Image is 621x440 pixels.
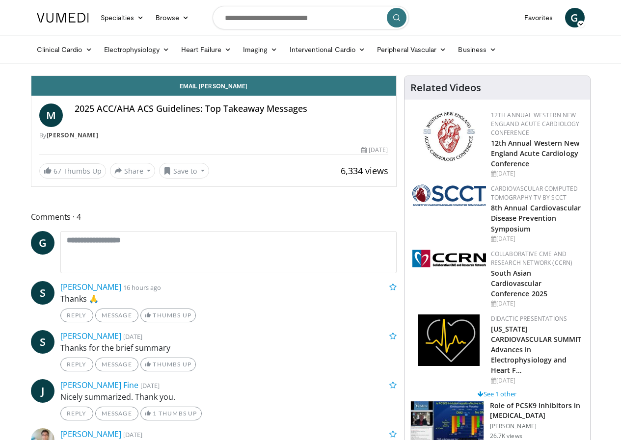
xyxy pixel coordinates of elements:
a: 12th Annual Western New England Acute Cardiology Conference [491,138,579,168]
a: 12th Annual Western New England Acute Cardiology Conference [491,111,580,137]
p: 26.7K views [490,432,522,440]
small: 16 hours ago [123,283,161,292]
a: S [31,281,54,305]
a: [PERSON_NAME] [60,331,121,341]
a: [PERSON_NAME] [60,429,121,440]
p: [PERSON_NAME] [490,422,584,430]
a: Specialties [95,8,150,27]
a: Collaborative CME and Research Network (CCRN) [491,250,573,267]
a: S [31,330,54,354]
a: J [31,379,54,403]
div: By [39,131,388,140]
img: a04ee3ba-8487-4636-b0fb-5e8d268f3737.png.150x105_q85_autocrop_double_scale_upscale_version-0.2.png [412,250,486,267]
img: 0954f259-7907-4053-a817-32a96463ecc8.png.150x105_q85_autocrop_double_scale_upscale_version-0.2.png [422,111,476,162]
div: [DATE] [491,299,582,308]
a: Message [95,358,138,371]
a: [PERSON_NAME] [47,131,99,139]
p: Nicely summarized. Thank you. [60,391,397,403]
a: M [39,104,63,127]
div: Didactic Presentations [491,314,582,323]
button: Save to [159,163,209,179]
a: 8th Annual Cardiovascular Disease Prevention Symposium [491,203,581,233]
a: South Asian Cardiovascular Conference 2025 [491,268,548,298]
span: 67 [54,166,61,176]
div: [DATE] [361,146,388,155]
a: Clinical Cardio [31,40,98,59]
h4: 2025 ACC/AHA ACS Guidelines: Top Takeaway Messages [75,104,388,114]
img: 51a70120-4f25-49cc-93a4-67582377e75f.png.150x105_q85_autocrop_double_scale_upscale_version-0.2.png [412,184,486,206]
a: Message [95,407,138,420]
a: 1 Thumbs Up [140,407,202,420]
a: Business [452,40,502,59]
a: Interventional Cardio [284,40,372,59]
a: Browse [150,8,195,27]
div: [DATE] [491,376,582,385]
span: 6,334 views [341,165,388,177]
span: 1 [153,410,157,417]
img: 1860aa7a-ba06-47e3-81a4-3dc728c2b4cf.png.150x105_q85_autocrop_double_scale_upscale_version-0.2.png [418,314,480,366]
a: [PERSON_NAME] [60,282,121,292]
h4: Related Videos [410,82,481,94]
a: Thumbs Up [140,358,196,371]
small: [DATE] [123,332,142,341]
div: [DATE] [491,169,582,178]
button: Share [110,163,156,179]
a: G [565,8,585,27]
a: Electrophysiology [98,40,175,59]
span: Comments 4 [31,210,397,223]
div: [DATE] [491,234,582,243]
input: Search topics, interventions [213,6,409,29]
a: [PERSON_NAME] Fine [60,380,138,390]
a: Email [PERSON_NAME] [31,76,396,96]
p: Thanks for the brief summary [60,342,397,354]
a: See 1 other [478,389,516,398]
a: 67 Thumbs Up [39,163,106,179]
small: [DATE] [123,430,142,439]
a: G [31,231,54,255]
a: Cardiovascular Computed Tomography TV by SCCT [491,184,578,202]
a: Heart Failure [175,40,237,59]
a: Message [95,309,138,322]
a: Imaging [237,40,284,59]
a: Reply [60,358,93,371]
h3: Role of PCSK9 Inhibitors in [MEDICAL_DATA] [490,401,584,420]
a: Reply [60,309,93,322]
img: VuMedi Logo [37,13,89,23]
a: Thumbs Up [140,309,196,322]
a: [US_STATE] CARDIOVASCULAR SUMMIT Advances in Electrophysiology and Heart F… [491,324,582,375]
a: Favorites [518,8,559,27]
a: Peripheral Vascular [371,40,452,59]
small: [DATE] [140,381,160,390]
p: Thanks 🙏 [60,293,397,305]
a: Reply [60,407,93,420]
